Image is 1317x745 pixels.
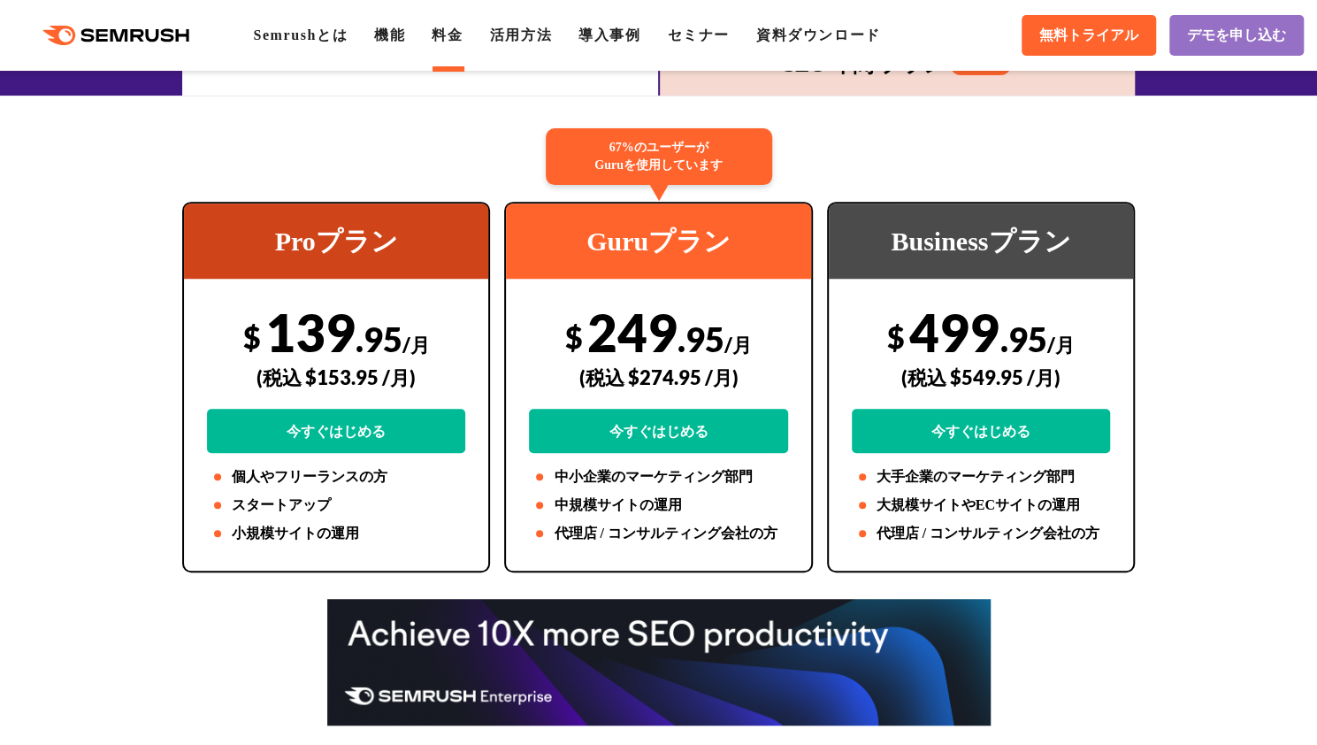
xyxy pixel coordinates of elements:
[829,204,1133,279] div: Businessプラン
[1046,333,1074,357] span: /月
[529,466,787,488] li: 中小企業のマーケティング部門
[887,319,905,355] span: $
[852,495,1110,516] li: 大規模サイトやECサイトの運用
[490,27,552,42] a: 活用方法
[667,27,729,42] a: セミナー
[207,495,465,516] li: スタートアップ
[529,409,787,453] a: 今すぐはじめる
[1022,15,1156,56] a: 無料トライアル
[756,27,881,42] a: 資料ダウンロード
[546,128,772,185] div: 67%のユーザーが Guruを使用しています
[852,346,1110,409] div: (税込 $549.95 /月)
[999,319,1046,359] span: .95
[529,495,787,516] li: 中規模サイトの運用
[253,27,348,42] a: Semrushとは
[1187,27,1286,45] span: デモを申し込む
[578,27,640,42] a: 導入事例
[207,301,465,453] div: 139
[184,204,488,279] div: Proプラン
[565,319,583,355] span: $
[852,523,1110,544] li: 代理店 / コンサルティング会社の方
[852,301,1110,453] div: 499
[207,523,465,544] li: 小規模サイトの運用
[506,204,810,279] div: Guruプラン
[852,409,1110,453] a: 今すぐはじめる
[852,466,1110,488] li: 大手企業のマーケティング部門
[529,523,787,544] li: 代理店 / コンサルティング会社の方
[374,27,405,42] a: 機能
[724,333,752,357] span: /月
[1169,15,1304,56] a: デモを申し込む
[1039,27,1138,45] span: 無料トライアル
[432,27,463,42] a: 料金
[207,346,465,409] div: (税込 $153.95 /月)
[402,333,430,357] span: /月
[529,301,787,453] div: 249
[529,346,787,409] div: (税込 $274.95 /月)
[207,409,465,453] a: 今すぐはじめる
[356,319,402,359] span: .95
[243,319,261,355] span: $
[678,319,724,359] span: .95
[207,466,465,488] li: 個人やフリーランスの方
